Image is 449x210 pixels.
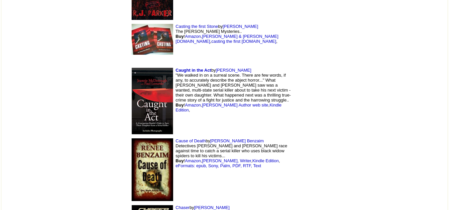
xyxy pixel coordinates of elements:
[298,81,324,121] img: shim.gif
[175,158,184,163] b: Buy
[175,103,281,112] a: Kindle Edition
[132,68,173,134] img: 59633.jpg
[175,138,287,168] font: by Detectives [PERSON_NAME] and [PERSON_NAME] race against time to catch a serial killer who uses...
[202,158,251,163] a: [PERSON_NAME], Writer
[175,205,189,210] a: Chaser
[331,103,332,105] img: shim.gif
[194,205,230,210] a: [PERSON_NAME]
[132,138,173,201] img: 58981.jpg
[185,158,201,163] a: Amazon
[211,39,276,44] a: casting the first [DOMAIN_NAME]
[175,34,278,44] a: [PERSON_NAME] & [PERSON_NAME][DOMAIN_NAME]
[175,103,184,107] b: Buy
[175,34,184,39] b: Buy
[223,24,258,29] a: [PERSON_NAME]
[202,103,268,107] a: [PERSON_NAME] Author web site
[175,68,291,112] font: by "We walked in on a surreal scene. There are few words, if any, to accurately describe the abje...
[185,103,201,107] a: Amazon
[298,150,324,190] img: shim.gif
[175,163,261,168] a: eFormats: epub, Sony, Palm, PDF, RTF, Text
[175,24,218,29] a: Casting the first Stone
[252,158,279,163] a: Kindle Edition
[175,68,211,73] a: Caught in the Act
[185,34,201,39] a: Amazon
[216,68,251,73] a: [PERSON_NAME]
[175,24,278,44] font: by The [PERSON_NAME] Mysteries.. ! , , ,
[331,172,332,174] img: shim.gif
[210,138,264,143] a: [PERSON_NAME] Benzaim
[331,46,332,47] img: shim.gif
[132,24,173,55] img: 39514.JPG
[175,138,205,143] a: Cause of Death
[298,24,324,64] img: shim.gif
